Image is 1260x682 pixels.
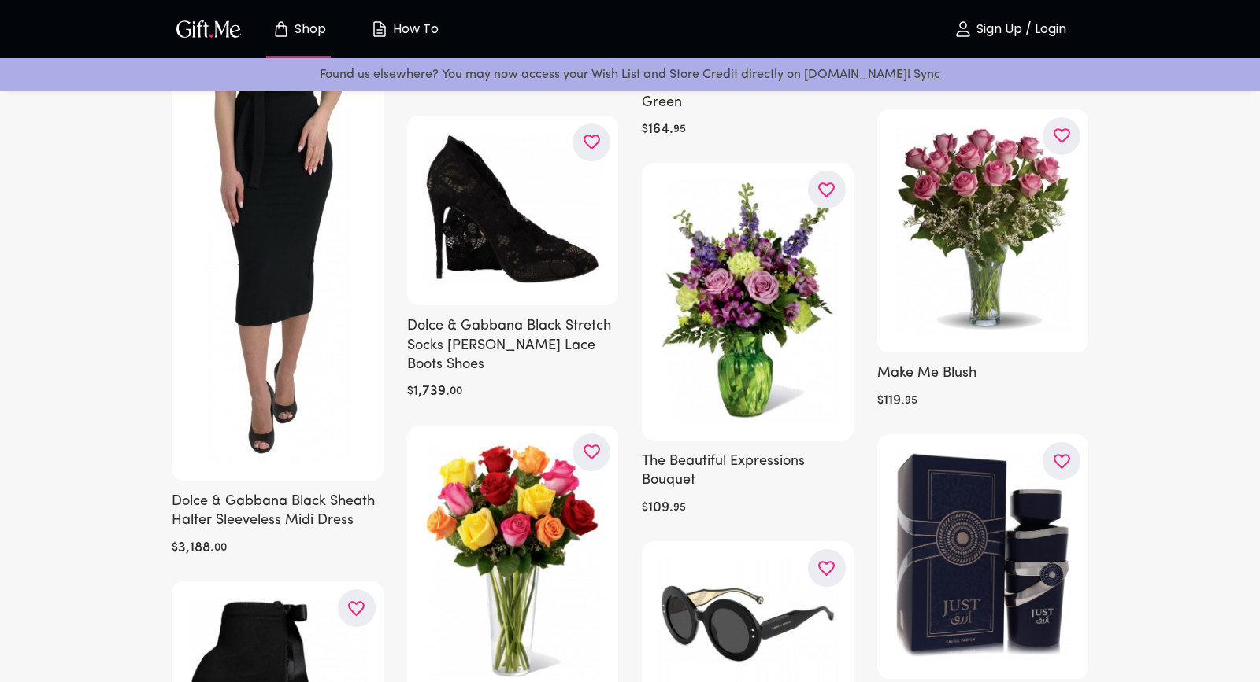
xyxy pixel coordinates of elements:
h6: 00 [450,382,462,401]
img: Dolce & Gabbana Black Stretch Socks Taormina Lace Boots Shoes [423,131,603,286]
h6: 119 . [884,392,905,411]
h6: $ [407,382,413,401]
h6: Make Me Blush [877,364,1089,383]
p: Shop [291,23,326,36]
h6: 95 [905,392,917,411]
p: How To [389,23,439,36]
button: GiftMe Logo [172,20,246,39]
h6: 95 [673,120,686,139]
h6: Enchanted Rose in Glass Dome - Green [642,74,854,112]
h6: 164 . [648,120,673,139]
h6: The Beautiful Expressions Bouquet [642,452,854,491]
h6: 00 [214,539,227,558]
img: The Beautiful Expressions Bouquet [658,179,838,422]
h6: 1,739 . [413,382,450,401]
h6: Dolce & Gabbana Black Sheath Halter Sleeveless Midi Dress [172,492,384,531]
h6: Dolce & Gabbana Black Stretch Socks [PERSON_NAME] Lace Boots Shoes [407,317,619,374]
img: GiftMe Logo [173,17,244,40]
h6: 95 [673,499,686,518]
img: Make Me Blush [893,125,1073,334]
h6: $ [642,499,648,518]
h6: $ [172,539,178,558]
button: Store page [255,4,342,54]
button: How To [361,4,447,54]
h6: $ [642,120,648,139]
img: Fragrance World Just Azraq by Fragrance World [893,450,1073,660]
button: Sign Up / Login [931,4,1088,54]
img: how-to.svg [370,20,389,39]
p: Sign Up / Login [973,23,1066,36]
a: Sync [913,68,940,81]
img: The Bright Spark Rose Bouquet [423,441,603,681]
h6: 109 . [648,499,673,518]
h6: 3,188 . [178,539,214,558]
p: Found us elsewhere? You may now access your Wish List and Store Credit directly on [DOMAIN_NAME]! [13,65,1247,85]
h6: $ [877,392,884,411]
